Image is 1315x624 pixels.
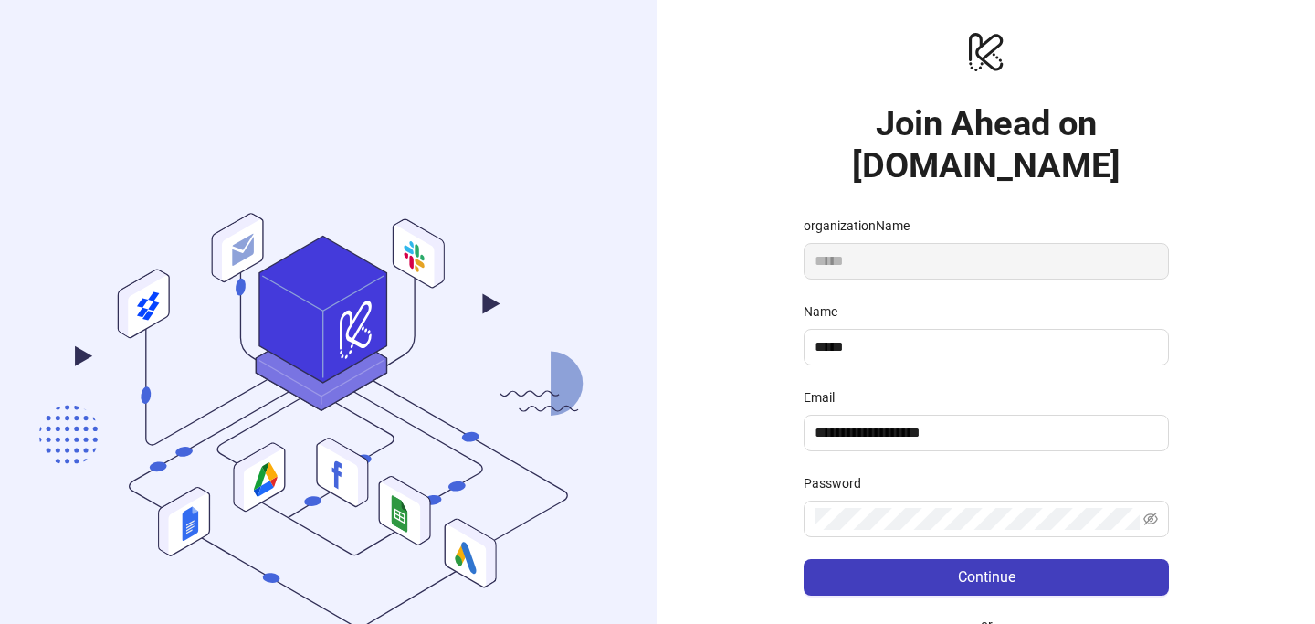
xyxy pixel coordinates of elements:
[804,559,1169,596] button: Continue
[1143,512,1158,526] span: eye-invisible
[804,387,847,407] label: Email
[804,243,1169,280] input: organizationName
[804,102,1169,186] h1: Join Ahead on [DOMAIN_NAME]
[804,216,921,236] label: organizationName
[804,473,873,493] label: Password
[815,422,1154,444] input: Email
[804,301,849,322] label: Name
[958,569,1015,586] span: Continue
[815,508,1140,530] input: Password
[815,336,1154,358] input: Name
